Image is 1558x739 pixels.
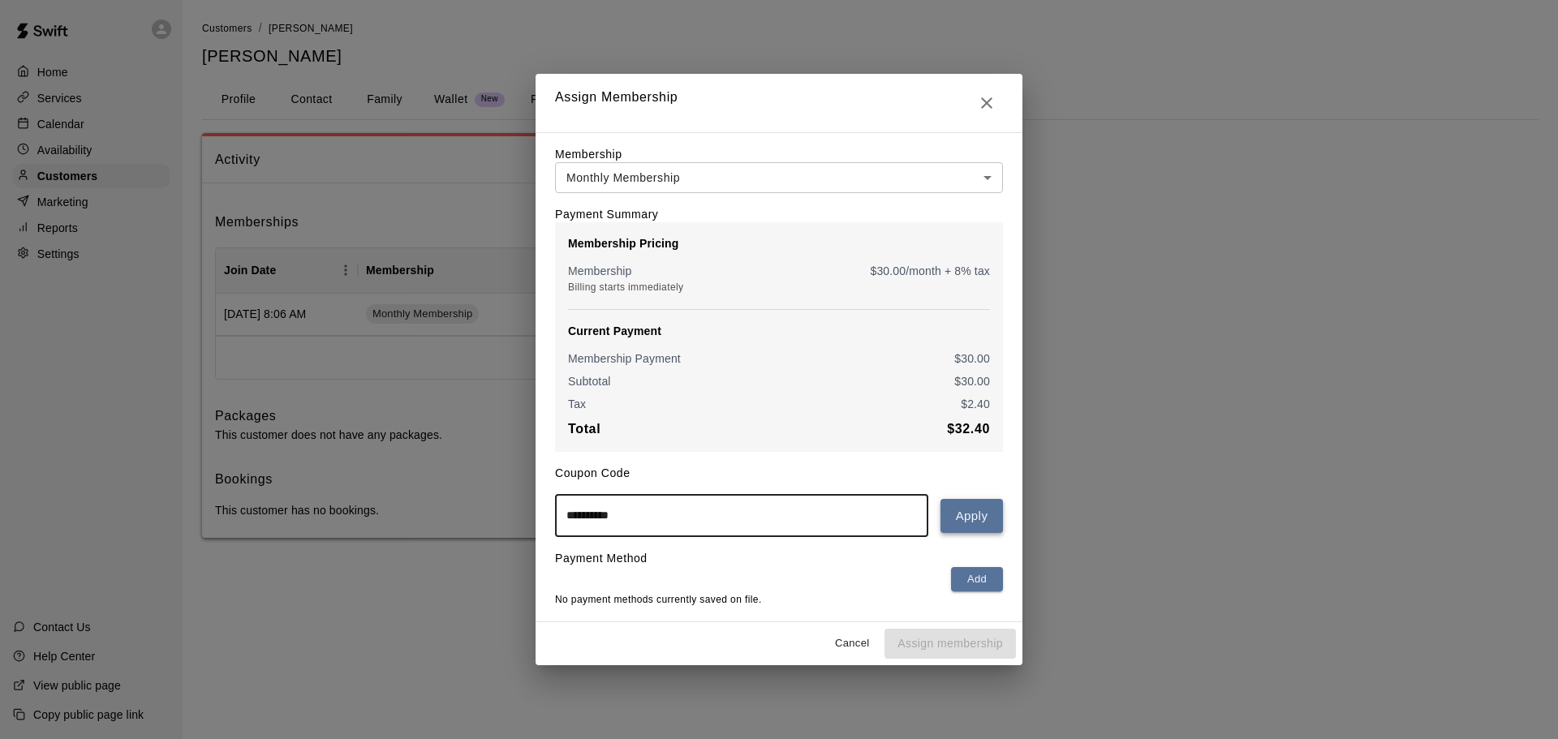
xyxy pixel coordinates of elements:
h2: Assign Membership [536,74,1022,132]
button: Add [951,567,1003,592]
button: Close [971,87,1003,119]
p: Subtotal [568,373,611,389]
button: Cancel [826,631,878,656]
p: Membership [568,263,632,279]
p: $ 30.00 [954,373,990,389]
p: Current Payment [568,323,990,339]
span: No payment methods currently saved on file. [555,594,762,605]
label: Coupon Code [555,466,631,479]
p: $ 30.00 [954,350,990,367]
b: Total [568,422,600,436]
button: Apply [940,499,1003,533]
p: $ 30.00 /month + 8% tax [870,263,990,279]
p: Membership Payment [568,350,681,367]
p: $ 2.40 [961,396,990,412]
label: Membership [555,148,622,161]
label: Payment Method [555,552,648,565]
b: $ 32.40 [947,422,990,436]
label: Payment Summary [555,208,658,221]
div: Monthly Membership [555,162,1003,192]
p: Tax [568,396,586,412]
p: Membership Pricing [568,235,990,251]
span: Billing starts immediately [568,281,683,293]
